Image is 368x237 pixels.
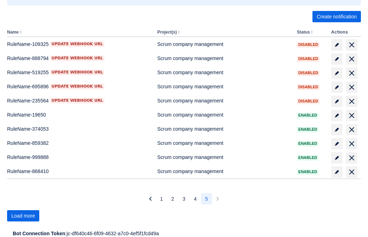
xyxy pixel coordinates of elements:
[347,69,356,77] span: delete
[7,69,151,76] div: RuleName-519255
[52,84,103,89] span: Update webhook URL
[157,30,177,35] button: Project(s)
[334,127,340,132] span: edit
[183,193,185,205] span: 3
[334,70,340,76] span: edit
[7,111,151,118] div: RuleName-19650
[145,193,224,205] nav: Pagination
[297,156,318,160] span: Enabled
[334,84,340,90] span: edit
[347,168,356,176] span: delete
[297,30,310,35] button: Status
[334,141,340,147] span: edit
[334,155,340,161] span: edit
[7,210,39,221] button: Load more
[13,231,65,236] strong: Bot Connection Token
[156,193,167,205] button: Page 1
[334,169,340,175] span: edit
[347,125,356,134] span: delete
[157,69,291,76] div: Scrum company management
[297,170,318,174] span: Enabled
[157,83,291,90] div: Scrum company management
[297,57,320,61] span: Disabled
[7,154,151,161] div: RuleName-999888
[297,99,320,103] span: Disabled
[312,11,361,22] button: Create notification
[212,193,223,205] button: Next
[157,97,291,104] div: Scrum company management
[52,55,103,61] span: Update webhook URL
[157,125,291,132] div: Scrum company management
[52,41,103,47] span: Update webhook URL
[347,55,356,63] span: delete
[167,193,178,205] button: Page 2
[157,140,291,147] div: Scrum company management
[317,11,357,22] span: Create notification
[334,113,340,118] span: edit
[7,97,151,104] div: RuleName-235564
[347,97,356,106] span: delete
[297,85,320,89] span: Disabled
[205,193,208,205] span: 5
[7,30,19,35] button: Name
[334,56,340,62] span: edit
[178,193,190,205] button: Page 3
[7,140,151,147] div: RuleName-859382
[11,210,35,221] span: Load more
[297,142,318,146] span: Enabled
[157,41,291,48] div: Scrum company management
[157,55,291,62] div: Scrum company management
[160,193,163,205] span: 1
[157,111,291,118] div: Scrum company management
[347,140,356,148] span: delete
[7,55,151,62] div: RuleName-888794
[347,154,356,162] span: delete
[334,42,340,48] span: edit
[297,71,320,75] span: Disabled
[157,168,291,175] div: Scrum company management
[7,83,151,90] div: RuleName-695896
[201,193,212,205] button: Page 5
[297,128,318,131] span: Enabled
[297,43,320,47] span: Disabled
[7,125,151,132] div: RuleName-374053
[157,154,291,161] div: Scrum company management
[171,193,174,205] span: 2
[347,41,356,49] span: delete
[52,98,103,103] span: Update webhook URL
[328,28,361,37] th: Actions
[190,193,201,205] button: Page 4
[297,113,318,117] span: Enabled
[145,193,156,205] button: Previous
[13,230,355,237] div: : jc-df640c46-6f09-4632-a7c0-4ef5f1fcd49a
[194,193,197,205] span: 4
[347,83,356,91] span: delete
[7,41,151,48] div: RuleName-109325
[347,111,356,120] span: delete
[334,99,340,104] span: edit
[7,168,151,175] div: RuleName-868410
[52,70,103,75] span: Update webhook URL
